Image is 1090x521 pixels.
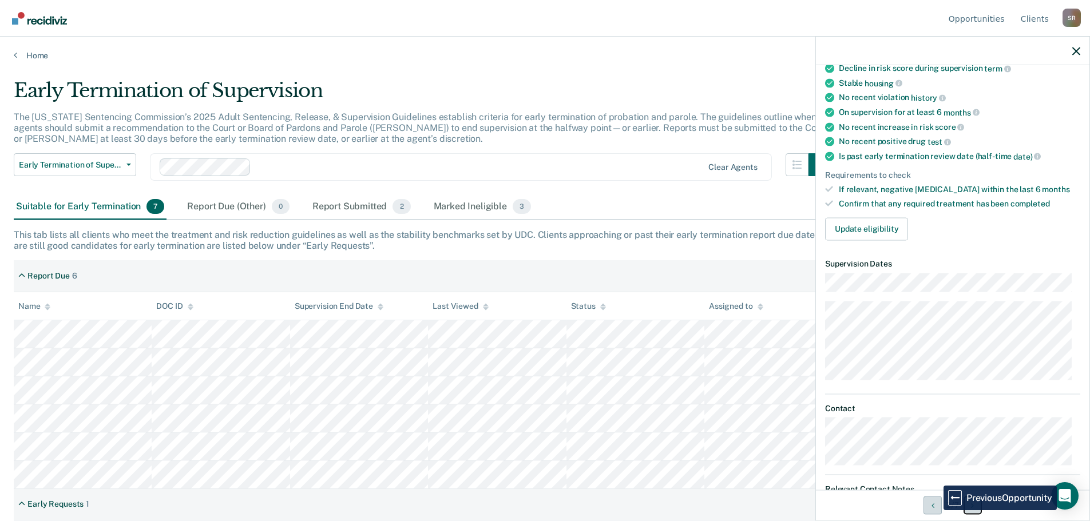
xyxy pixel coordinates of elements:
[14,79,831,112] div: Early Termination of Supervision
[431,194,534,220] div: Marked Ineligible
[185,194,291,220] div: Report Due (Other)
[944,108,980,117] span: months
[911,93,946,102] span: history
[839,93,1080,103] div: No recent violation
[1013,152,1041,161] span: date)
[27,271,70,281] div: Report Due
[14,112,828,144] p: The [US_STATE] Sentencing Commission’s 2025 Adult Sentencing, Release, & Supervision Guidelines e...
[839,78,1080,88] div: Stable
[272,199,290,214] span: 0
[825,403,1080,413] dt: Contact
[156,301,193,311] div: DOC ID
[18,301,50,311] div: Name
[12,12,67,25] img: Recidiviz
[146,199,164,214] span: 7
[14,50,1076,61] a: Home
[433,301,488,311] div: Last Viewed
[839,185,1080,194] div: If relevant, negative [MEDICAL_DATA] within the last 6
[984,63,1010,73] span: term
[839,107,1080,117] div: On supervision for at least 6
[928,137,951,146] span: test
[513,199,531,214] span: 3
[839,122,1080,132] div: No recent increase in risk
[825,217,908,240] button: Update eligibility
[825,484,1080,494] dt: Relevant Contact Notes
[923,496,942,514] button: Previous Opportunity
[1010,198,1050,208] span: completed
[1042,185,1069,194] span: months
[839,151,1080,161] div: Is past early termination review date (half-time
[839,198,1080,208] div: Confirm that any required treatment has been
[964,496,982,514] button: Next Opportunity
[295,301,383,311] div: Supervision End Date
[393,199,410,214] span: 2
[1063,9,1081,27] div: S R
[14,194,167,220] div: Suitable for Early Termination
[825,258,1080,268] dt: Supervision Dates
[72,271,77,281] div: 6
[310,194,413,220] div: Report Submitted
[27,499,84,509] div: Early Requests
[1063,9,1081,27] button: Profile dropdown button
[708,162,757,172] div: Clear agents
[19,160,122,170] span: Early Termination of Supervision
[839,63,1080,74] div: Decline in risk score during supervision
[865,78,902,88] span: housing
[825,170,1080,180] div: Requirements to check
[571,301,606,311] div: Status
[816,490,1089,520] div: 2 / 7
[839,137,1080,147] div: No recent positive drug
[86,499,89,509] div: 1
[709,301,763,311] div: Assigned to
[14,229,1076,251] div: This tab lists all clients who meet the treatment and risk reduction guidelines as well as the st...
[1051,482,1079,510] div: Open Intercom Messenger
[935,122,964,132] span: score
